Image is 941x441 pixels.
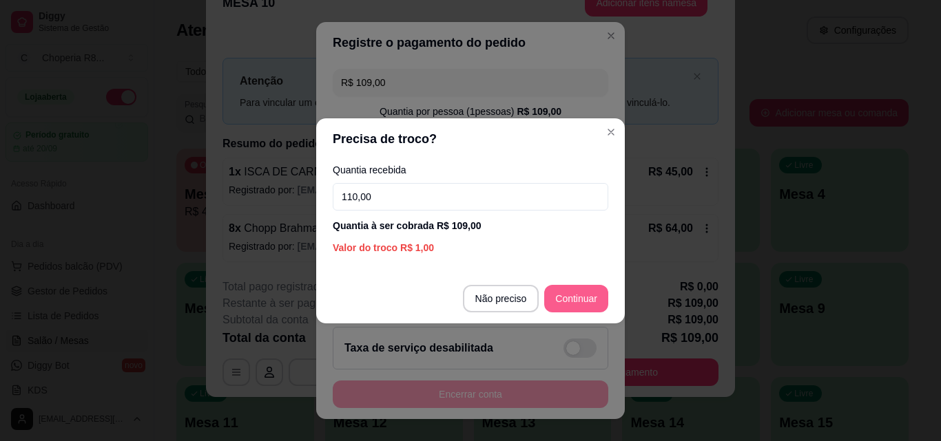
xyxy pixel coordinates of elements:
header: Precisa de troco? [316,118,625,160]
button: Não preciso [463,285,539,312]
button: Continuar [544,285,608,312]
div: Valor do troco R$ 1,00 [333,241,608,255]
div: Quantia à ser cobrada R$ 109,00 [333,219,608,233]
button: Close [600,121,622,143]
label: Quantia recebida [333,165,608,175]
